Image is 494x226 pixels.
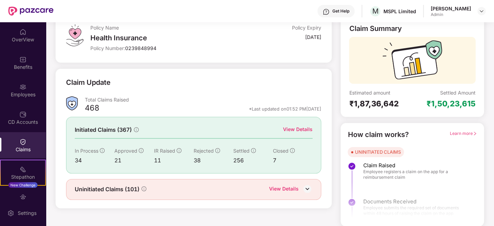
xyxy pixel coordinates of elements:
span: Approved [114,148,137,154]
div: How claim works? [348,129,408,140]
span: info-circle [100,148,105,153]
img: svg+xml;base64,PHN2ZyBpZD0iRW1wbG95ZWVzIiB4bWxucz0iaHR0cDovL3d3dy53My5vcmcvMjAwMC9zdmciIHdpZHRoPS... [19,83,26,90]
img: New Pazcare Logo [8,7,54,16]
div: Policy Number: [90,45,244,51]
div: Get Help [332,8,349,14]
span: Initiated Claims (367) [75,126,132,134]
div: Claim Summary [349,24,402,33]
img: svg+xml;base64,PHN2ZyB4bWxucz0iaHR0cDovL3d3dy53My5vcmcvMjAwMC9zdmciIHdpZHRoPSI0OS4zMiIgaGVpZ2h0PS... [66,24,83,46]
img: DownIcon [302,184,313,194]
span: Learn more [450,131,477,136]
span: info-circle [215,148,220,153]
div: New Challenge [8,182,38,188]
span: Closed [273,148,289,154]
div: Health Insurance [90,34,244,42]
div: 21 [114,156,154,165]
div: [DATE] [305,34,321,40]
img: svg+xml;base64,PHN2ZyBpZD0iQmVuZWZpdHMiIHhtbG5zPSJodHRwOi8vd3d3LnczLm9yZy8yMDAwL3N2ZyIgd2lkdGg9Ij... [19,56,26,63]
img: svg+xml;base64,PHN2ZyBpZD0iRW5kb3JzZW1lbnRzIiB4bWxucz0iaHR0cDovL3d3dy53My5vcmcvMjAwMC9zdmciIHdpZH... [19,193,26,200]
div: Admin [431,12,471,17]
img: svg+xml;base64,PHN2ZyBpZD0iRHJvcGRvd24tMzJ4MzIiIHhtbG5zPSJodHRwOi8vd3d3LnczLm9yZy8yMDAwL3N2ZyIgd2... [479,8,484,14]
div: 468 [85,103,99,115]
div: UNINITIATED CLAIMS [355,148,400,155]
div: MSPL Limited [383,8,416,15]
span: IR Raised [154,148,175,154]
div: View Details [269,185,299,194]
div: Policy Expiry [292,24,321,31]
img: svg+xml;base64,PHN2ZyBpZD0iSGVscC0zMngzMiIgeG1sbnM9Imh0dHA6Ly93d3cudzMub3JnLzIwMDAvc3ZnIiB3aWR0aD... [323,8,330,15]
span: M [372,7,379,15]
img: svg+xml;base64,PHN2ZyBpZD0iQ0RfQWNjb3VudHMiIGRhdGEtbmFtZT0iQ0QgQWNjb3VudHMiIHhtbG5zPSJodHRwOi8vd3... [19,111,26,118]
div: *Last updated on 01:52 PM[DATE] [249,106,321,112]
div: 256 [233,156,273,165]
span: info-circle [251,148,256,153]
span: info-circle [134,127,139,132]
img: svg+xml;base64,PHN2ZyBpZD0iSG9tZSIgeG1sbnM9Imh0dHA6Ly93d3cudzMub3JnLzIwMDAvc3ZnIiB3aWR0aD0iMjAiIG... [19,29,26,35]
div: Settled Amount [440,89,476,96]
span: info-circle [177,148,181,153]
img: svg+xml;base64,PHN2ZyB4bWxucz0iaHR0cDovL3d3dy53My5vcmcvMjAwMC9zdmciIHdpZHRoPSIyMSIgaGVpZ2h0PSIyMC... [19,166,26,173]
span: Claim Raised [363,162,470,169]
div: Settings [16,210,39,217]
span: 0239848994 [125,45,156,51]
span: info-circle [139,148,144,153]
div: [PERSON_NAME] [431,5,471,12]
img: svg+xml;base64,PHN2ZyB3aWR0aD0iMTcyIiBoZWlnaHQ9IjExMyIgdmlld0JveD0iMCAwIDE3MiAxMTMiIGZpbGw9Im5vbm... [382,40,442,84]
span: info-circle [141,186,146,191]
div: Total Claims Raised [85,96,321,103]
span: Employee registers a claim on the app for a reimbursement claim [363,169,470,180]
div: 34 [75,156,114,165]
span: info-circle [290,148,295,153]
span: right [473,131,477,136]
span: Rejected [194,148,214,154]
div: Stepathon [1,173,45,180]
span: Uninitiated Claims (101) [75,185,139,194]
span: In Process [75,148,98,154]
div: View Details [283,126,313,133]
div: 11 [154,156,194,165]
img: svg+xml;base64,PHN2ZyBpZD0iQ2xhaW0iIHhtbG5zPSJodHRwOi8vd3d3LnczLm9yZy8yMDAwL3N2ZyIgd2lkdGg9IjIwIi... [19,138,26,145]
img: svg+xml;base64,PHN2ZyBpZD0iU2V0dGluZy0yMHgyMCIgeG1sbnM9Imh0dHA6Ly93d3cudzMub3JnLzIwMDAvc3ZnIiB3aW... [7,210,14,217]
div: ₹1,87,36,642 [349,99,412,108]
div: 7 [273,156,313,165]
img: svg+xml;base64,PHN2ZyBpZD0iU3RlcC1Eb25lLTMyeDMyIiB4bWxucz0iaHR0cDovL3d3dy53My5vcmcvMjAwMC9zdmciIH... [348,162,356,170]
div: Estimated amount [349,89,412,96]
div: 38 [194,156,233,165]
div: Claim Update [66,77,111,88]
img: ClaimsSummaryIcon [66,96,78,111]
div: ₹1,50,23,615 [427,99,476,108]
div: Policy Name [90,24,244,31]
span: Settled [233,148,250,154]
